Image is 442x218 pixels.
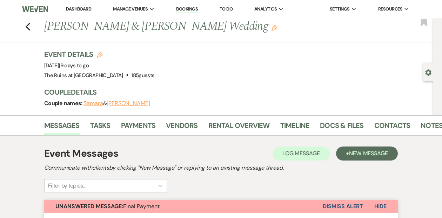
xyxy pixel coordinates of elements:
div: Filter by topics... [48,182,86,190]
h1: Event Messages [44,146,118,161]
a: Dashboard [66,6,91,12]
span: Manage Venues [113,6,148,13]
span: Analytics [254,6,277,13]
span: & [83,100,150,107]
span: Couple names: [44,100,83,107]
strong: Unanswered Message: [55,203,123,210]
span: 185 guests [131,72,154,79]
span: The Ruins at [GEOGRAPHIC_DATA] [44,72,123,79]
a: Vendors [166,120,197,135]
button: Log Message [273,147,330,161]
button: Edit [272,25,277,31]
h3: Couple Details [44,87,426,97]
span: 9 days to go [60,62,89,69]
span: | [59,62,89,69]
a: Contacts [374,120,410,135]
a: Tasks [90,120,110,135]
a: Messages [44,120,80,135]
span: [DATE] [44,62,89,69]
button: +New Message [336,147,398,161]
button: Samara [83,101,103,106]
h2: Communicate with clients by clicking "New Message" or replying to an existing message thread. [44,164,398,172]
span: Resources [378,6,402,13]
button: Unanswered Message:Final Payment [44,200,323,213]
span: Final Payment [55,203,160,210]
a: Payments [121,120,156,135]
button: [PERSON_NAME] [107,101,150,106]
a: To Do [220,6,233,12]
img: Weven Logo [22,2,48,16]
a: Docs & Files [320,120,363,135]
a: Timeline [280,120,310,135]
a: Bookings [176,6,198,13]
a: Rental Overview [208,120,270,135]
button: Dismiss Alert [323,200,363,213]
span: Hide [374,203,387,210]
h1: [PERSON_NAME] & [PERSON_NAME] Wedding [44,18,353,35]
span: Settings [330,6,350,13]
span: Log Message [282,150,320,157]
h3: Event Details [44,49,154,59]
button: Open lead details [425,69,431,75]
button: Hide [363,200,398,213]
span: New Message [349,150,388,157]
